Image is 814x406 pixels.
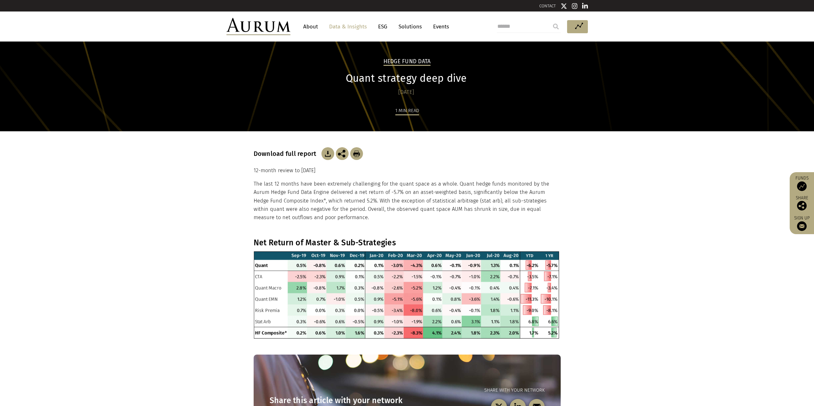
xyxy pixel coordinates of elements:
img: Twitter icon [561,3,567,9]
img: Sign up to our newsletter [797,221,807,231]
a: Sign up [793,215,811,231]
input: Submit [549,20,562,33]
a: Funds [793,175,811,191]
a: Solutions [395,21,425,33]
div: [DATE] [254,88,559,97]
a: Events [430,21,449,33]
h3: Share this article with your network [270,396,407,405]
p: 12-month review to [DATE] [254,166,561,175]
div: 1 min read [395,107,419,115]
p: The last 12 months have been extremely challenging for the quant space as a whole. Quant hedge fu... [254,180,561,222]
img: Linkedin icon [582,3,588,9]
h1: Quant strategy deep dive [254,72,559,85]
h3: Net Return of Master & Sub-Strategies [254,238,559,248]
h2: Hedge Fund Data [383,58,431,66]
a: About [300,21,321,33]
img: Download Article [350,147,363,160]
img: Share this post [336,147,349,160]
img: Aurum [226,18,290,35]
img: Download Article [321,147,334,160]
img: Access Funds [797,181,807,191]
img: Share this post [797,201,807,211]
a: CONTACT [539,4,556,8]
a: Data & Insights [326,21,370,33]
img: Instagram icon [572,3,578,9]
h3: Download full report [254,150,320,157]
p: Share with your network [407,387,545,394]
a: ESG [375,21,391,33]
div: Share [793,196,811,211]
